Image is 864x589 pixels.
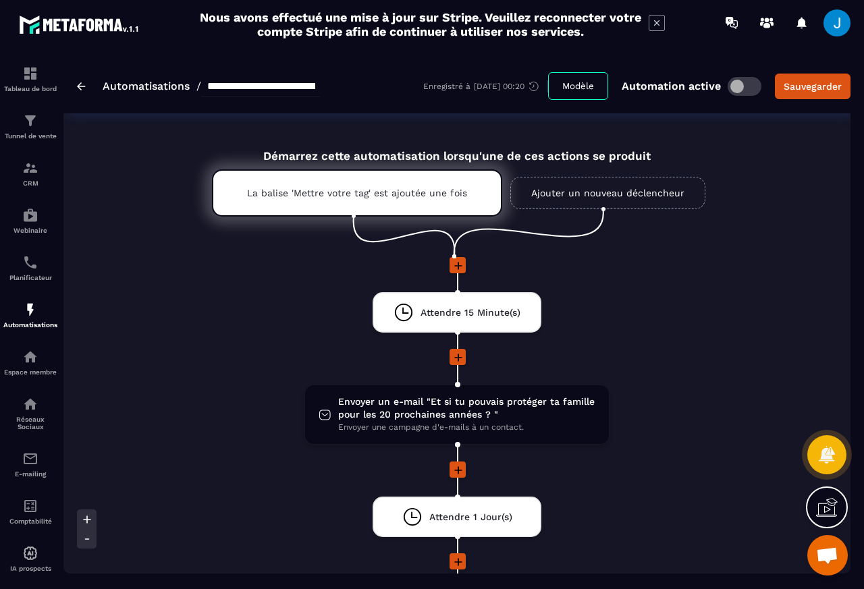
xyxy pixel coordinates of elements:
[338,395,595,421] span: Envoyer un e-mail "Et si tu pouvais protéger ta famille pour les 20 prochaines années ? "
[22,160,38,176] img: formation
[22,65,38,82] img: formation
[3,274,57,281] p: Planificateur
[338,421,595,434] span: Envoyer une campagne d'e-mails à un contact.
[22,545,38,561] img: automations
[3,291,57,339] a: automationsautomationsAutomatisations
[510,177,705,209] a: Ajouter un nouveau déclencheur
[22,498,38,514] img: accountant
[196,80,201,92] span: /
[784,80,842,93] div: Sauvegarder
[247,188,467,198] p: La balise 'Mettre votre tag' est ajoutée une fois
[178,134,736,163] div: Démarrez cette automatisation lorsqu'une de ces actions se produit
[22,207,38,223] img: automations
[423,80,548,92] div: Enregistré à
[3,368,57,376] p: Espace membre
[3,488,57,535] a: accountantaccountantComptabilité
[3,85,57,92] p: Tableau de bord
[474,82,524,91] p: [DATE] 00:20
[22,113,38,129] img: formation
[3,386,57,441] a: social-networksocial-networkRéseaux Sociaux
[421,306,520,319] span: Attendre 15 Minute(s)
[22,302,38,318] img: automations
[3,517,57,525] p: Comptabilité
[199,10,642,38] h2: Nous avons effectué une mise à jour sur Stripe. Veuillez reconnecter votre compte Stripe afin de ...
[3,339,57,386] a: automationsautomationsEspace membre
[3,179,57,187] p: CRM
[22,349,38,365] img: automations
[3,244,57,291] a: schedulerschedulerPlanificateur
[429,511,512,524] span: Attendre 1 Jour(s)
[3,103,57,150] a: formationformationTunnel de vente
[3,441,57,488] a: emailemailE-mailing
[3,132,57,140] p: Tunnel de vente
[3,227,57,234] p: Webinaire
[3,416,57,430] p: Réseaux Sociaux
[22,396,38,412] img: social-network
[775,74,850,99] button: Sauvegarder
[3,321,57,329] p: Automatisations
[22,254,38,271] img: scheduler
[3,150,57,197] a: formationformationCRM
[22,451,38,467] img: email
[77,82,86,90] img: arrow
[3,55,57,103] a: formationformationTableau de bord
[3,565,57,572] p: IA prospects
[622,80,721,92] p: Automation active
[548,72,608,100] button: Modèle
[3,470,57,478] p: E-mailing
[3,197,57,244] a: automationsautomationsWebinaire
[807,535,848,576] a: Ouvrir le chat
[103,80,190,92] a: Automatisations
[19,12,140,36] img: logo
